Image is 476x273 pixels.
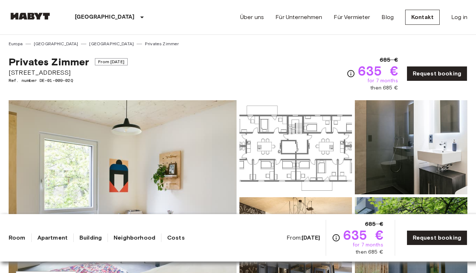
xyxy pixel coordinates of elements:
a: Für Unternehmen [275,13,322,22]
span: 635 € [343,228,383,241]
span: From [DATE] [95,58,128,65]
img: Picture of unit DE-01-009-02Q [355,100,467,194]
img: Habyt [9,13,52,20]
span: From: [287,234,320,242]
a: Kontakt [405,10,440,25]
a: Privates Zimmer [145,41,179,47]
svg: Check cost overview for full price breakdown. Please note that discounts apply to new joiners onl... [332,233,340,242]
span: 685 € [365,220,383,228]
a: Apartment [37,233,68,242]
a: Costs [167,233,185,242]
p: [GEOGRAPHIC_DATA] [75,13,135,22]
a: Europa [9,41,23,47]
a: [GEOGRAPHIC_DATA] [89,41,134,47]
span: Ref. number DE-01-009-02Q [9,77,128,84]
svg: Check cost overview for full price breakdown. Please note that discounts apply to new joiners onl... [347,69,355,78]
a: Request booking [407,66,467,81]
span: [STREET_ADDRESS] [9,68,128,77]
a: Über uns [240,13,264,22]
a: Room [9,233,26,242]
img: Picture of unit DE-01-009-02Q [239,100,352,194]
span: 635 € [358,64,398,77]
a: Request booking [407,230,467,245]
span: then 685 € [370,84,398,92]
a: Log in [451,13,467,22]
span: Privates Zimmer [9,56,89,68]
a: Blog [381,13,394,22]
span: then 685 € [356,249,383,256]
b: [DATE] [302,234,320,241]
a: Neighborhood [114,233,155,242]
span: for 7 months [367,77,398,84]
span: for 7 months [353,241,383,249]
a: [GEOGRAPHIC_DATA] [34,41,78,47]
span: 685 € [380,56,398,64]
a: Für Vermieter [334,13,370,22]
a: Building [79,233,102,242]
